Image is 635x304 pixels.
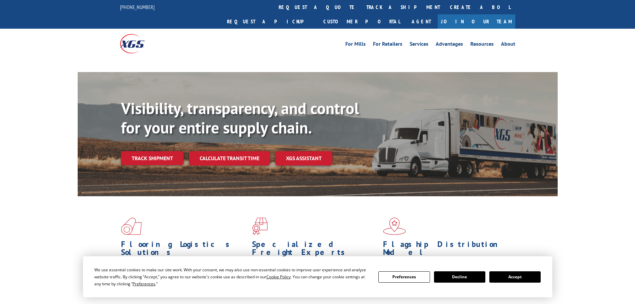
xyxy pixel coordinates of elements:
[83,256,552,297] div: Cookie Consent Prompt
[318,14,405,29] a: Customer Portal
[438,14,515,29] a: Join Our Team
[252,218,268,235] img: xgs-icon-focused-on-flooring-red
[378,271,430,283] button: Preferences
[133,281,155,287] span: Preferences
[345,41,366,49] a: For Mills
[189,151,270,166] a: Calculate transit time
[121,218,142,235] img: xgs-icon-total-supply-chain-intelligence-red
[266,274,291,280] span: Cookie Policy
[373,41,402,49] a: For Retailers
[121,98,359,138] b: Visibility, transparency, and control for your entire supply chain.
[434,271,485,283] button: Decline
[383,218,406,235] img: xgs-icon-flagship-distribution-model-red
[383,240,509,260] h1: Flagship Distribution Model
[489,271,541,283] button: Accept
[252,240,378,260] h1: Specialized Freight Experts
[470,41,494,49] a: Resources
[222,14,318,29] a: Request a pickup
[94,266,370,287] div: We use essential cookies to make our site work. With your consent, we may also use non-essential ...
[501,41,515,49] a: About
[121,151,184,165] a: Track shipment
[410,41,428,49] a: Services
[275,151,332,166] a: XGS ASSISTANT
[436,41,463,49] a: Advantages
[405,14,438,29] a: Agent
[121,240,247,260] h1: Flooring Logistics Solutions
[120,4,155,10] a: [PHONE_NUMBER]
